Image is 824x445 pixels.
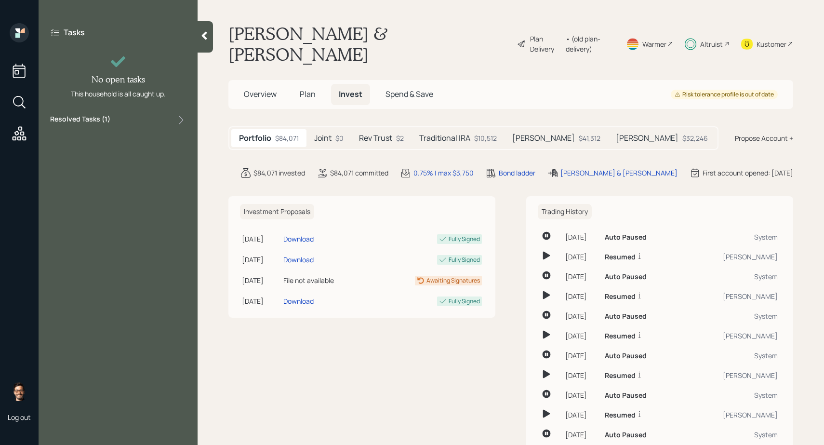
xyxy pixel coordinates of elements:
[701,271,778,282] div: System
[8,413,31,422] div: Log out
[419,134,470,143] h5: Traditional IRA
[339,89,362,99] span: Invest
[701,232,778,242] div: System
[701,311,778,321] div: System
[605,411,636,419] h6: Resumed
[300,89,316,99] span: Plan
[675,91,774,99] div: Risk tolerance profile is out of date
[335,133,344,143] div: $0
[605,273,647,281] h6: Auto Paused
[242,255,279,265] div: [DATE]
[242,296,279,306] div: [DATE]
[565,252,597,262] div: [DATE]
[565,370,597,380] div: [DATE]
[605,293,636,301] h6: Resumed
[701,410,778,420] div: [PERSON_NAME]
[642,39,666,49] div: Warmer
[735,133,793,143] div: Propose Account +
[565,430,597,440] div: [DATE]
[565,271,597,282] div: [DATE]
[605,372,636,380] h6: Resumed
[701,351,778,361] div: System
[512,134,575,143] h5: [PERSON_NAME]
[605,431,647,439] h6: Auto Paused
[449,256,480,264] div: Fully Signed
[605,332,636,340] h6: Resumed
[71,89,166,99] div: This household is all caught up.
[240,204,314,220] h6: Investment Proposals
[242,234,279,244] div: [DATE]
[700,39,723,49] div: Altruist
[50,114,110,126] label: Resolved Tasks ( 1 )
[330,168,388,178] div: $84,071 committed
[565,410,597,420] div: [DATE]
[283,275,368,285] div: File not available
[499,168,535,178] div: Bond ladder
[565,232,597,242] div: [DATE]
[605,312,647,321] h6: Auto Paused
[283,296,314,306] div: Download
[242,275,279,285] div: [DATE]
[275,133,299,143] div: $84,071
[530,34,561,54] div: Plan Delivery
[253,168,305,178] div: $84,071 invested
[396,133,404,143] div: $2
[10,382,29,401] img: sami-boghos-headshot.png
[616,134,678,143] h5: [PERSON_NAME]
[701,430,778,440] div: System
[474,133,497,143] div: $10,512
[92,74,145,85] h4: No open tasks
[566,34,614,54] div: • (old plan-delivery)
[605,233,647,242] h6: Auto Paused
[701,291,778,301] div: [PERSON_NAME]
[560,168,678,178] div: [PERSON_NAME] & [PERSON_NAME]
[605,391,647,400] h6: Auto Paused
[239,134,271,143] h5: Portfolio
[579,133,600,143] div: $41,312
[757,39,786,49] div: Kustomer
[64,27,85,38] label: Tasks
[359,134,392,143] h5: Rev Trust
[701,252,778,262] div: [PERSON_NAME]
[565,351,597,361] div: [DATE]
[605,253,636,261] h6: Resumed
[413,168,474,178] div: 0.75% | max $3,750
[283,234,314,244] div: Download
[701,331,778,341] div: [PERSON_NAME]
[244,89,277,99] span: Overview
[701,370,778,380] div: [PERSON_NAME]
[565,390,597,400] div: [DATE]
[565,291,597,301] div: [DATE]
[703,168,793,178] div: First account opened: [DATE]
[565,311,597,321] div: [DATE]
[605,352,647,360] h6: Auto Paused
[314,134,332,143] h5: Joint
[682,133,708,143] div: $32,246
[449,297,480,306] div: Fully Signed
[701,390,778,400] div: System
[228,23,509,65] h1: [PERSON_NAME] & [PERSON_NAME]
[449,235,480,243] div: Fully Signed
[538,204,592,220] h6: Trading History
[283,255,314,265] div: Download
[426,276,480,285] div: Awaiting Signatures
[565,331,597,341] div: [DATE]
[385,89,433,99] span: Spend & Save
